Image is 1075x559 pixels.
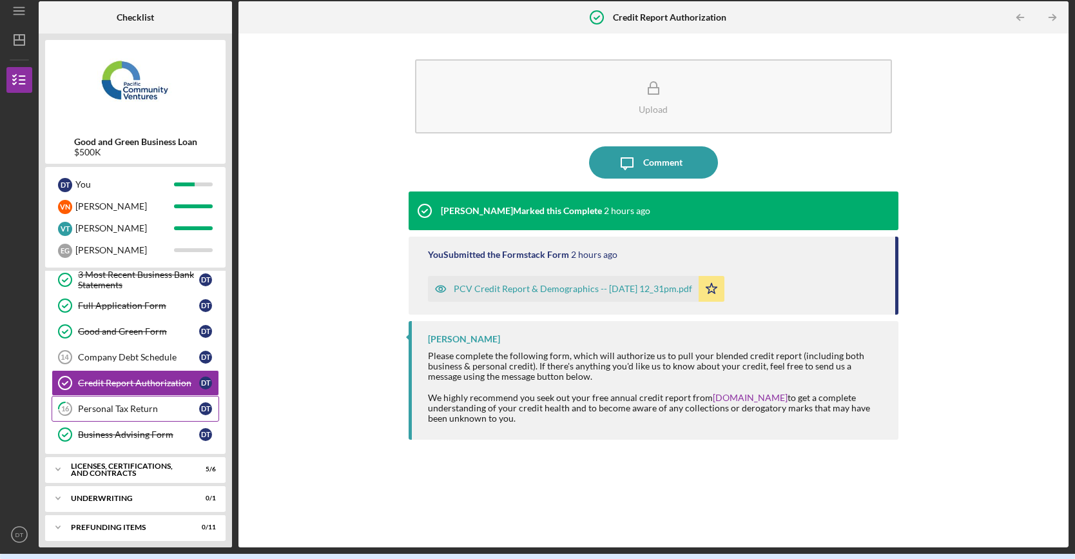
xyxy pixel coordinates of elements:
[428,276,724,302] button: PCV Credit Report & Demographics -- [DATE] 12_31pm.pdf
[52,319,219,344] a: Good and Green FormDT
[6,522,32,547] button: DT
[52,370,219,396] a: Credit Report AuthorizationDT
[71,462,184,477] div: Licenses, Certifications, and Contracts
[415,59,893,133] button: Upload
[589,146,718,179] button: Comment
[75,239,174,261] div: [PERSON_NAME]
[199,428,212,441] div: D T
[58,244,72,258] div: E G
[58,222,72,236] div: V T
[78,300,199,311] div: Full Application Form
[199,273,212,286] div: D T
[199,402,212,415] div: D T
[454,284,692,294] div: PCV Credit Report & Demographics -- [DATE] 12_31pm.pdf
[74,137,197,147] b: Good and Green Business Loan
[71,524,184,531] div: Prefunding Items
[58,200,72,214] div: V N
[428,250,569,260] div: You Submitted the Formstack Form
[45,46,226,124] img: Product logo
[713,392,788,403] a: [DOMAIN_NAME]
[75,217,174,239] div: [PERSON_NAME]
[52,267,219,293] a: 3 Most Recent Business Bank StatementsDT
[61,353,69,361] tspan: 14
[78,378,199,388] div: Credit Report Authorization
[199,351,212,364] div: D T
[52,396,219,422] a: 16Personal Tax ReturnDT
[78,270,199,290] div: 3 Most Recent Business Bank Statements
[199,325,212,338] div: D T
[75,173,174,195] div: You
[643,146,683,179] div: Comment
[193,466,216,473] div: 5 / 6
[428,334,500,344] div: [PERSON_NAME]
[571,250,617,260] time: 2025-08-21 16:31
[52,344,219,370] a: 14Company Debt ScheduleDT
[61,405,70,413] tspan: 16
[199,299,212,312] div: D T
[52,293,219,319] a: Full Application FormDT
[78,352,199,362] div: Company Debt Schedule
[15,531,24,538] text: DT
[75,195,174,217] div: [PERSON_NAME]
[117,12,154,23] b: Checklist
[78,326,199,337] div: Good and Green Form
[441,206,602,216] div: [PERSON_NAME] Marked this Complete
[639,104,668,114] div: Upload
[193,495,216,502] div: 0 / 1
[193,524,216,531] div: 0 / 11
[613,12,726,23] b: Credit Report Authorization
[604,206,650,216] time: 2025-08-21 17:23
[74,147,197,157] div: $500K
[52,422,219,447] a: Business Advising FormDT
[199,377,212,389] div: D T
[71,495,184,502] div: Underwriting
[78,404,199,414] div: Personal Tax Return
[78,429,199,440] div: Business Advising Form
[58,178,72,192] div: D T
[428,351,886,424] div: Please complete the following form, which will authorize us to pull your blended credit report (i...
